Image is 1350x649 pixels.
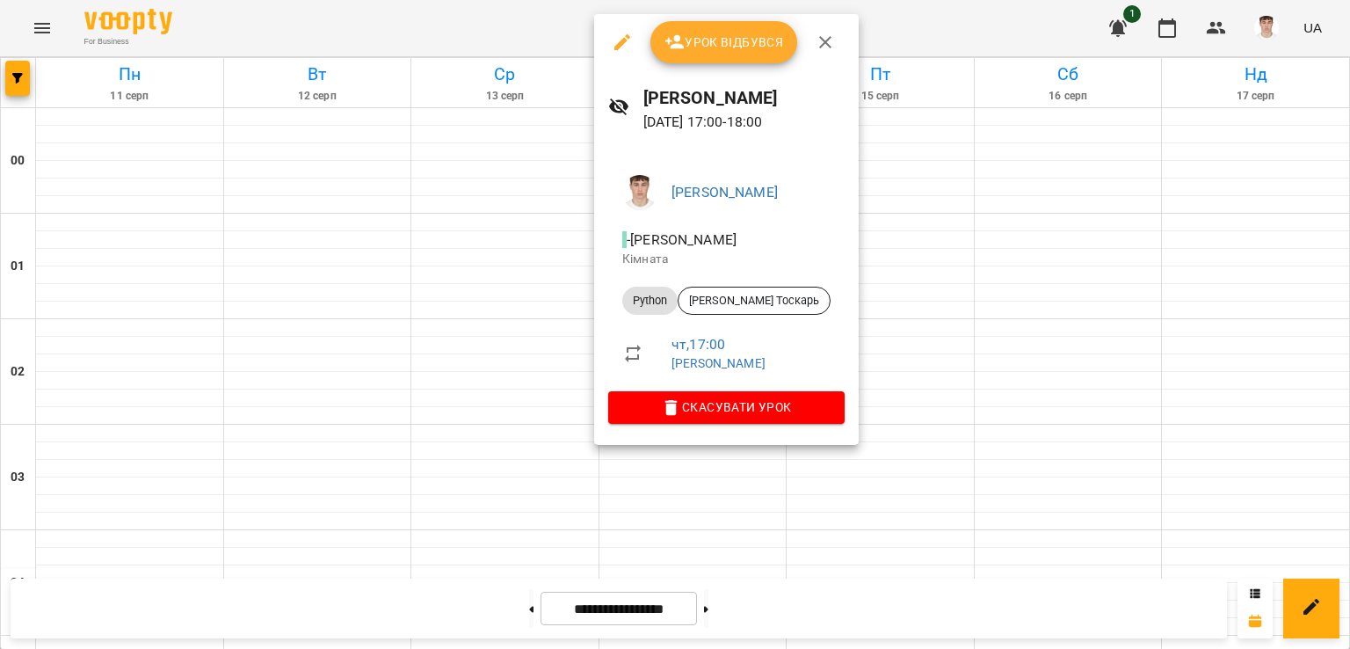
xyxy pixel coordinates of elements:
[671,184,778,201] a: [PERSON_NAME]
[622,175,657,210] img: 8fe045a9c59afd95b04cf3756caf59e6.jpg
[650,21,798,63] button: Урок відбувся
[643,112,845,133] p: [DATE] 17:00 - 18:00
[679,293,830,309] span: [PERSON_NAME] Тоскарь
[622,251,831,268] p: Кімната
[678,287,831,315] div: [PERSON_NAME] Тоскарь
[622,293,678,309] span: Python
[608,391,845,423] button: Скасувати Урок
[622,397,831,418] span: Скасувати Урок
[643,84,845,112] h6: [PERSON_NAME]
[671,336,725,353] a: чт , 17:00
[671,356,766,370] a: [PERSON_NAME]
[664,32,784,53] span: Урок відбувся
[622,231,740,248] span: - [PERSON_NAME]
